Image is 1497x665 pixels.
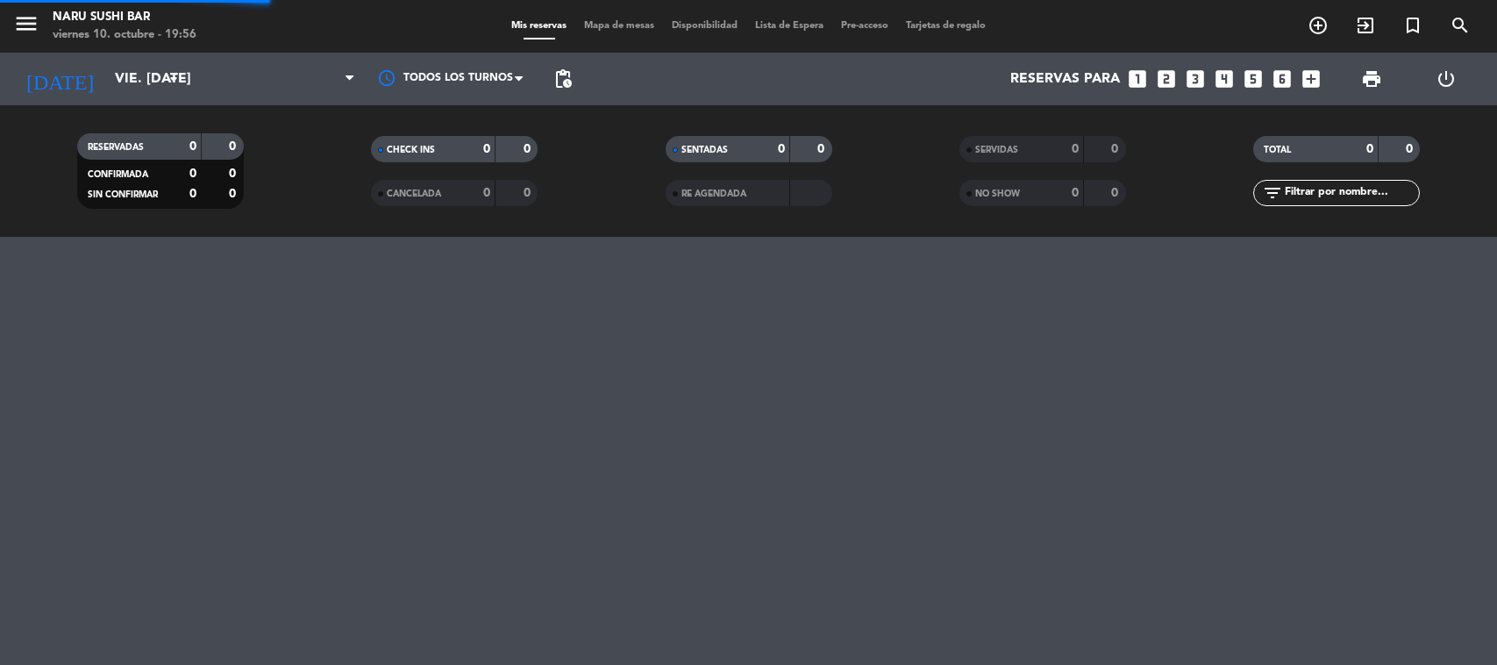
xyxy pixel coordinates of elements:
strong: 0 [229,188,239,200]
i: turned_in_not [1402,15,1423,36]
strong: 0 [189,140,196,153]
strong: 0 [524,187,534,199]
span: SIN CONFIRMAR [88,190,158,199]
strong: 0 [229,168,239,180]
i: looks_3 [1184,68,1207,90]
strong: 0 [189,188,196,200]
i: looks_two [1155,68,1178,90]
span: SERVIDAS [975,146,1018,154]
span: print [1361,68,1382,89]
strong: 0 [189,168,196,180]
i: looks_4 [1213,68,1236,90]
strong: 0 [1366,143,1373,155]
i: menu [13,11,39,37]
strong: 0 [1111,187,1122,199]
span: TOTAL [1264,146,1291,154]
i: arrow_drop_down [163,68,184,89]
strong: 0 [1072,187,1079,199]
i: [DATE] [13,60,106,98]
span: Reservas para [1010,71,1120,88]
span: Tarjetas de regalo [897,21,994,31]
strong: 0 [778,143,785,155]
i: looks_6 [1271,68,1294,90]
i: add_circle_outline [1308,15,1329,36]
span: RESERVADAS [88,143,144,152]
input: Filtrar por nombre... [1283,183,1419,203]
span: CANCELADA [387,189,441,198]
strong: 0 [817,143,828,155]
div: viernes 10. octubre - 19:56 [53,26,196,44]
i: looks_one [1126,68,1149,90]
span: RE AGENDADA [681,189,746,198]
i: exit_to_app [1355,15,1376,36]
strong: 0 [524,143,534,155]
span: Mis reservas [503,21,575,31]
span: CONFIRMADA [88,170,148,179]
strong: 0 [483,187,490,199]
i: filter_list [1262,182,1283,204]
span: Lista de Espera [746,21,832,31]
i: power_settings_new [1436,68,1457,89]
div: NARU Sushi Bar [53,9,196,26]
span: NO SHOW [975,189,1020,198]
span: Disponibilidad [663,21,746,31]
span: CHECK INS [387,146,435,154]
div: LOG OUT [1409,53,1484,105]
strong: 0 [483,143,490,155]
i: looks_5 [1242,68,1265,90]
span: Pre-acceso [832,21,897,31]
i: search [1450,15,1471,36]
strong: 0 [1072,143,1079,155]
strong: 0 [1111,143,1122,155]
span: SENTADAS [681,146,728,154]
strong: 0 [229,140,239,153]
span: Mapa de mesas [575,21,663,31]
button: menu [13,11,39,43]
i: add_box [1300,68,1322,90]
span: pending_actions [552,68,574,89]
strong: 0 [1406,143,1416,155]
